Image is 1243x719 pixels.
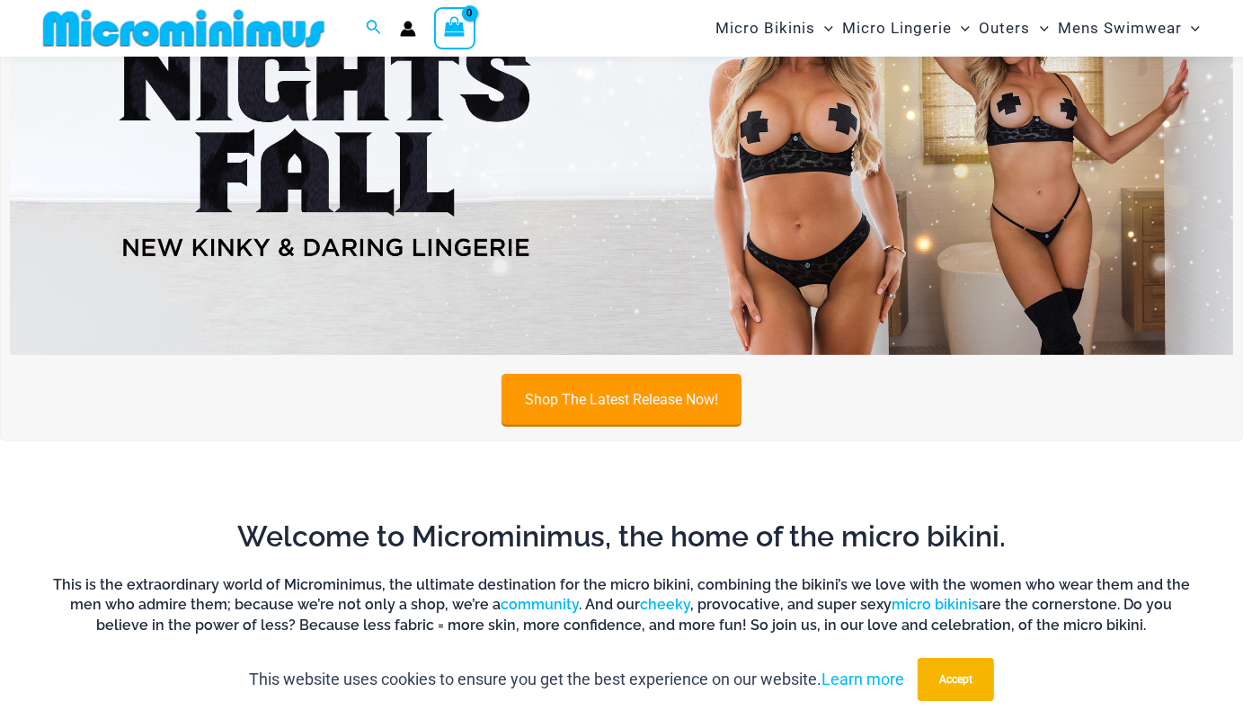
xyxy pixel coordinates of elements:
[980,5,1031,51] span: Outers
[975,5,1053,51] a: OutersMenu ToggleMenu Toggle
[36,8,332,49] img: MM SHOP LOGO FLAT
[502,596,580,613] a: community
[434,7,475,49] a: View Shopping Cart, empty
[708,3,1207,54] nav: Site Navigation
[918,658,994,701] button: Accept
[821,670,904,688] a: Learn more
[952,5,970,51] span: Menu Toggle
[815,5,833,51] span: Menu Toggle
[1031,5,1049,51] span: Menu Toggle
[711,5,838,51] a: Micro BikinisMenu ToggleMenu Toggle
[715,5,815,51] span: Micro Bikinis
[838,5,974,51] a: Micro LingerieMenu ToggleMenu Toggle
[1058,5,1182,51] span: Mens Swimwear
[892,596,980,613] a: micro bikinis
[249,666,904,693] p: This website uses cookies to ensure you get the best experience on our website.
[366,17,382,40] a: Search icon link
[49,575,1194,635] h6: This is the extraordinary world of Microminimus, the ultimate destination for the micro bikini, c...
[502,374,741,425] a: Shop The Latest Release Now!
[641,596,691,613] a: cheeky
[400,21,416,37] a: Account icon link
[1053,5,1204,51] a: Mens SwimwearMenu ToggleMenu Toggle
[1182,5,1200,51] span: Menu Toggle
[49,518,1194,555] h2: Welcome to Microminimus, the home of the micro bikini.
[842,5,952,51] span: Micro Lingerie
